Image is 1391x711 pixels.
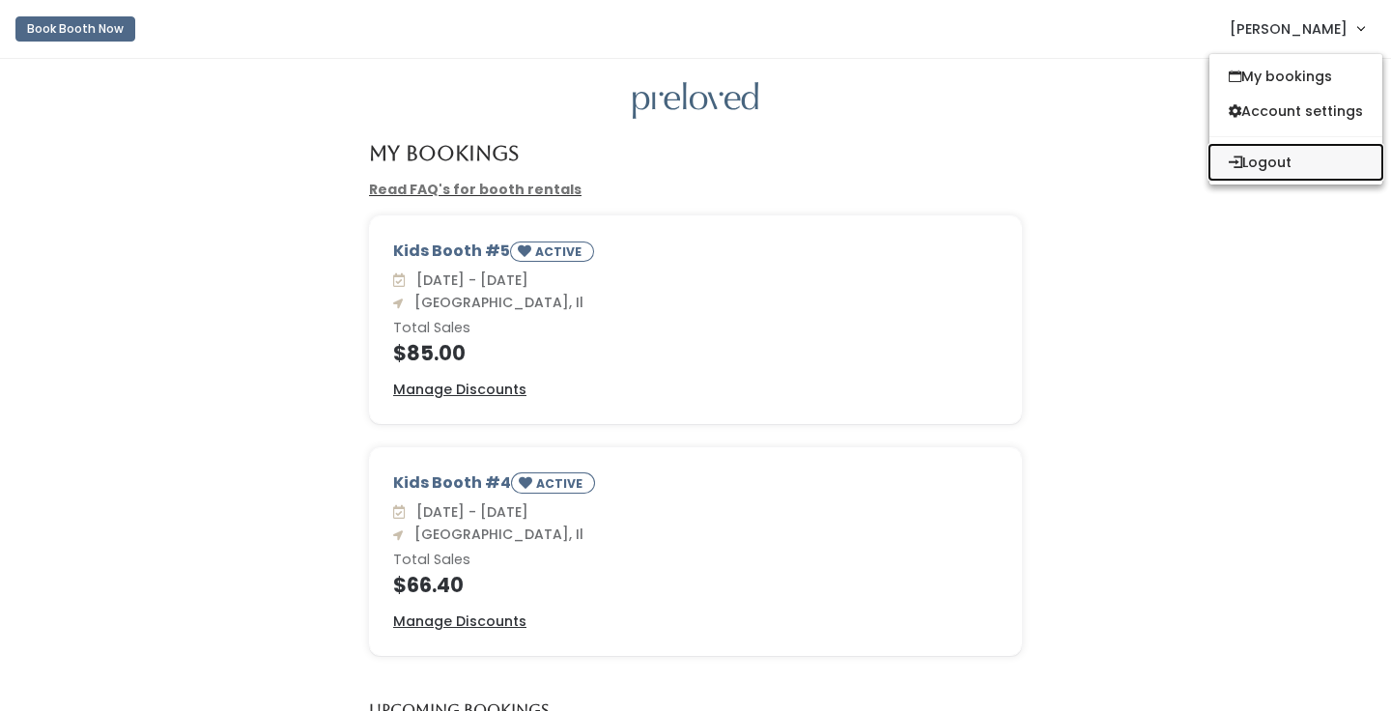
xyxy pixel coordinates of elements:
[633,82,758,120] img: preloved logo
[1209,59,1382,94] a: My bookings
[15,16,135,42] button: Book Booth Now
[393,342,998,364] h4: $85.00
[393,611,526,631] u: Manage Discounts
[1210,8,1383,49] a: [PERSON_NAME]
[409,270,528,290] span: [DATE] - [DATE]
[393,321,998,336] h6: Total Sales
[393,611,526,632] a: Manage Discounts
[536,475,586,492] small: ACTIVE
[393,471,998,501] div: Kids Booth #4
[393,380,526,399] u: Manage Discounts
[369,180,582,199] a: Read FAQ's for booth rentals
[1209,145,1382,180] button: Logout
[393,553,998,568] h6: Total Sales
[393,574,998,596] h4: $66.40
[393,380,526,400] a: Manage Discounts
[15,8,135,50] a: Book Booth Now
[407,293,583,312] span: [GEOGRAPHIC_DATA], Il
[1209,94,1382,128] a: Account settings
[1230,18,1348,40] span: [PERSON_NAME]
[393,240,998,270] div: Kids Booth #5
[407,525,583,544] span: [GEOGRAPHIC_DATA], Il
[369,142,519,164] h4: My Bookings
[409,502,528,522] span: [DATE] - [DATE]
[535,243,585,260] small: ACTIVE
